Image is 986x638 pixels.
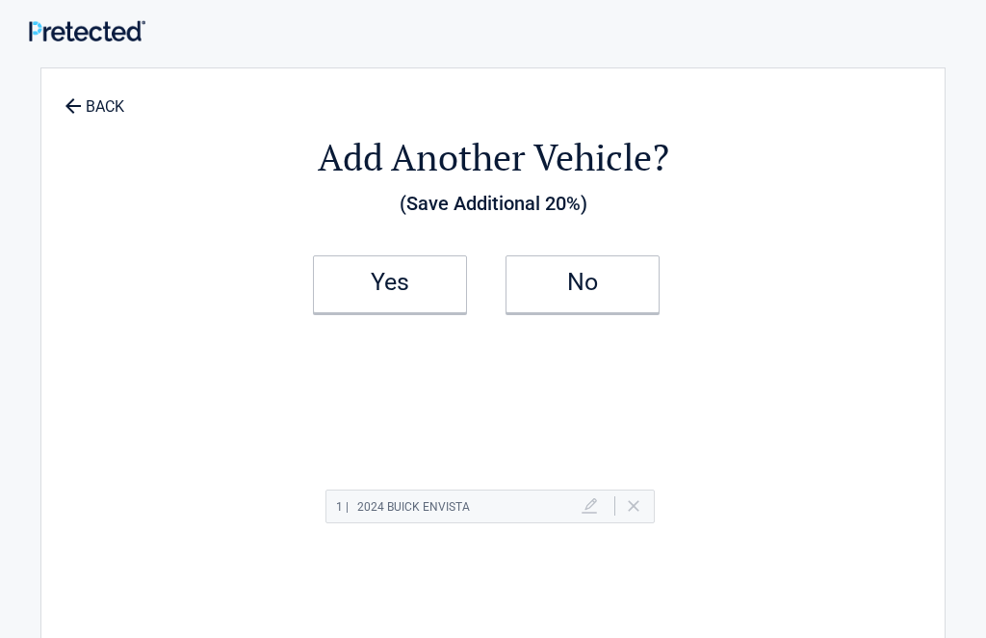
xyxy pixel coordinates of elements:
img: Main Logo [29,20,145,41]
h2: Yes [333,276,447,289]
h2: Add Another Vehicle? [147,133,839,182]
h2: No [526,276,639,289]
h3: (Save Additional 20%) [147,187,839,220]
a: Delete [628,500,639,512]
h2: 2024 Buick ENVISTA [336,495,470,519]
a: BACK [61,81,128,115]
span: 1 | [336,500,349,514]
